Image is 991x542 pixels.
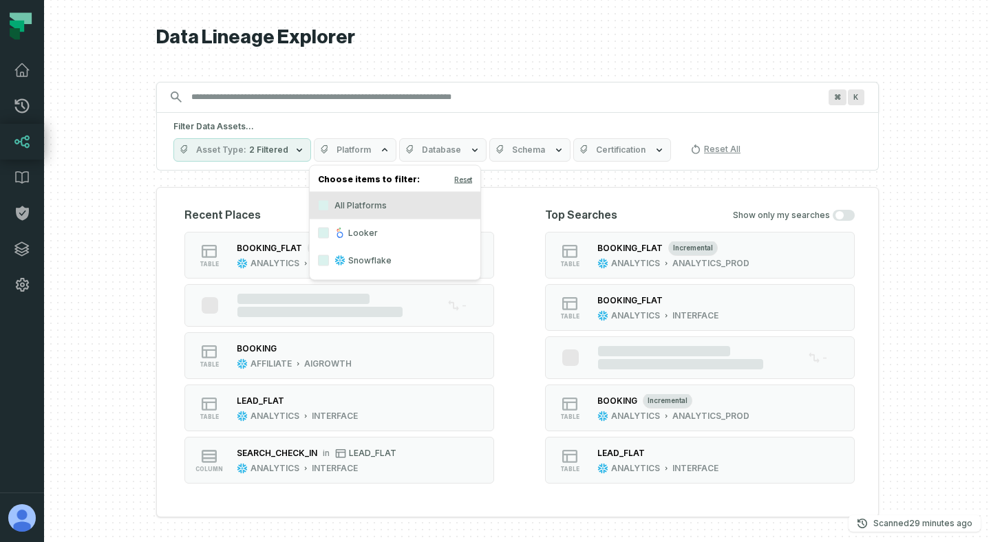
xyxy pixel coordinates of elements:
h4: Choose items to filter: [310,171,480,192]
img: avatar of Iñigo Hernaez [8,504,36,532]
button: Snowflake [318,255,329,266]
h1: Data Lineage Explorer [156,25,879,50]
span: Press ⌘ + K to focus the search bar [829,89,846,105]
button: Scanned[DATE] 08:03:06 [849,515,981,532]
relative-time: Aug 19, 2025, 8:03 AM GMT+2 [909,518,972,528]
button: Reset [454,174,472,185]
button: All Platforms [318,200,329,211]
span: Press ⌘ + K to focus the search bar [848,89,864,105]
button: Looker [318,228,329,239]
p: Scanned [873,517,972,530]
label: Looker [310,219,480,247]
label: Snowflake [310,247,480,274]
label: All Platforms [310,192,480,219]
